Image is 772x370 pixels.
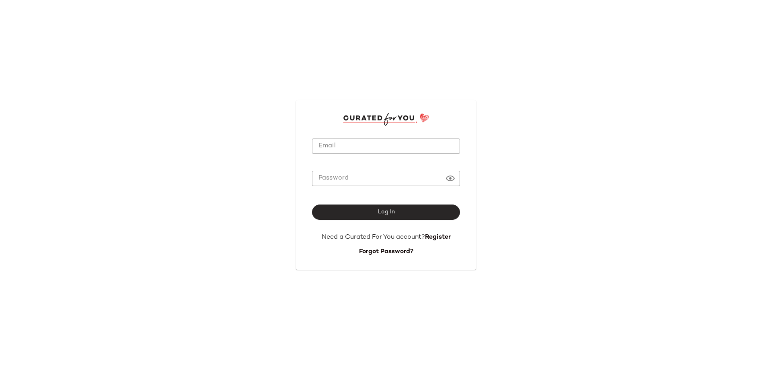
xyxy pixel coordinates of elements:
[425,234,451,241] a: Register
[322,234,425,241] span: Need a Curated For You account?
[312,205,460,220] button: Log In
[377,209,394,215] span: Log In
[359,248,413,255] a: Forgot Password?
[343,113,429,125] img: cfy_login_logo.DGdB1djN.svg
